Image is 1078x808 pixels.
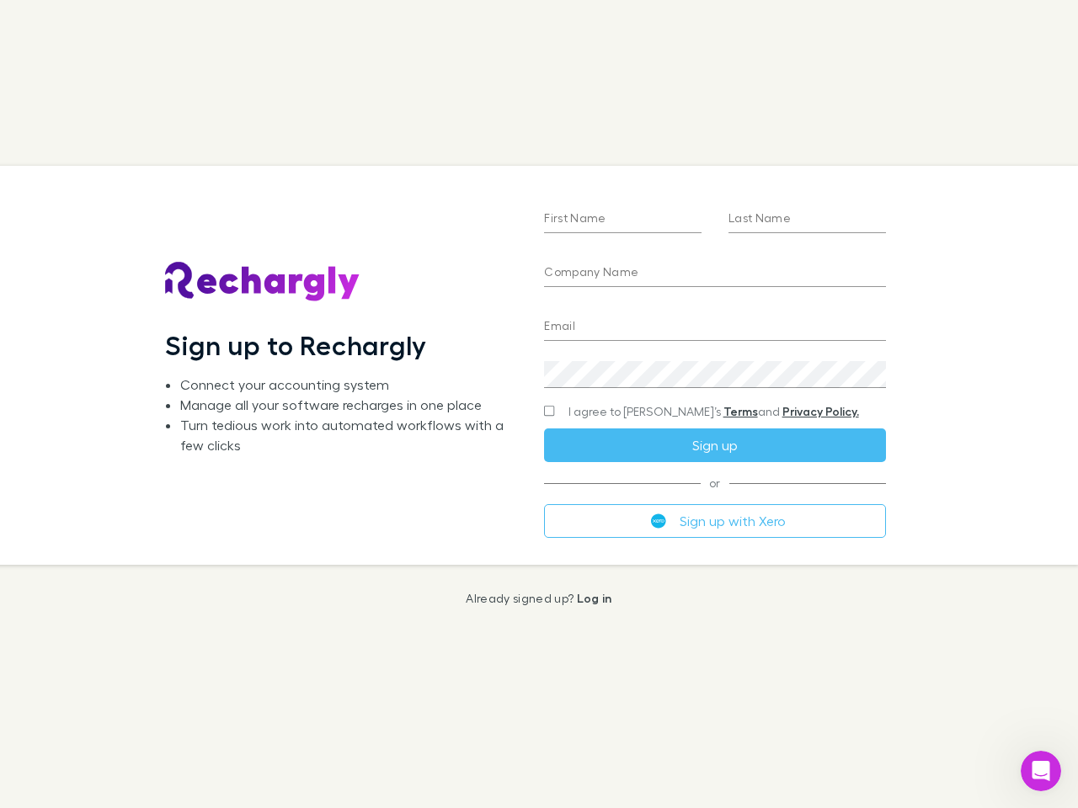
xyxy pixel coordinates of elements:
[544,504,885,538] button: Sign up with Xero
[466,592,611,605] p: Already signed up?
[180,375,517,395] li: Connect your accounting system
[577,591,612,605] a: Log in
[180,395,517,415] li: Manage all your software recharges in one place
[165,329,427,361] h1: Sign up to Rechargly
[544,428,885,462] button: Sign up
[568,403,859,420] span: I agree to [PERSON_NAME]’s and
[1021,751,1061,791] iframe: Intercom live chat
[723,404,758,418] a: Terms
[544,482,885,483] span: or
[651,513,666,529] img: Xero's logo
[180,415,517,455] li: Turn tedious work into automated workflows with a few clicks
[782,404,859,418] a: Privacy Policy.
[165,262,360,302] img: Rechargly's Logo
